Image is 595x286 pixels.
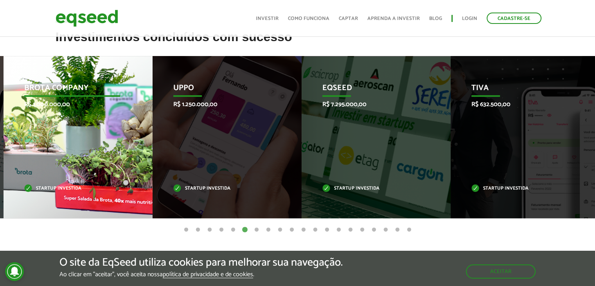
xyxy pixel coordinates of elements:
[300,226,307,234] button: 11 of 20
[229,226,237,234] button: 5 of 20
[59,257,343,269] h5: O site da EqSeed utiliza cookies para melhorar sua navegação.
[322,83,419,97] p: EqSeed
[487,13,541,24] a: Cadastre-se
[206,226,214,234] button: 3 of 20
[24,101,120,108] p: R$ 1.000.000,00
[311,226,319,234] button: 12 of 20
[429,16,442,21] a: Blog
[323,226,331,234] button: 13 of 20
[288,226,296,234] button: 10 of 20
[56,30,540,56] h2: Investimentos concluídos com sucesso
[462,16,477,21] a: Login
[264,226,272,234] button: 8 of 20
[358,226,366,234] button: 16 of 20
[382,226,390,234] button: 18 of 20
[59,271,343,278] p: Ao clicar em "aceitar", você aceita nossa .
[173,83,270,97] p: Uppo
[471,186,568,191] p: Startup investida
[163,272,253,278] a: política de privacidade e de cookies
[276,226,284,234] button: 9 of 20
[56,8,118,29] img: EqSeed
[405,226,413,234] button: 20 of 20
[194,226,202,234] button: 2 of 20
[466,264,536,279] button: Aceitar
[370,226,378,234] button: 17 of 20
[182,226,190,234] button: 1 of 20
[288,16,329,21] a: Como funciona
[24,83,120,97] p: Brota Company
[218,226,225,234] button: 4 of 20
[471,101,568,108] p: R$ 632.500,00
[241,226,249,234] button: 6 of 20
[367,16,420,21] a: Aprenda a investir
[322,186,419,191] p: Startup investida
[394,226,401,234] button: 19 of 20
[322,101,419,108] p: R$ 7.295.000,00
[347,226,354,234] button: 15 of 20
[24,186,120,191] p: Startup investida
[173,186,270,191] p: Startup investida
[339,16,358,21] a: Captar
[471,83,568,97] p: Tiva
[256,16,279,21] a: Investir
[335,226,343,234] button: 14 of 20
[253,226,261,234] button: 7 of 20
[173,101,270,108] p: R$ 1.250.000,00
